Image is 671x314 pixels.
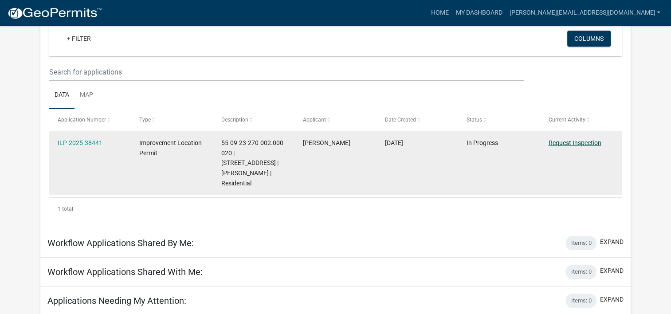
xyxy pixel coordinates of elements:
span: In Progress [467,139,498,146]
div: Items: 0 [565,294,596,308]
a: Home [427,4,452,21]
span: Date Created [385,117,416,123]
span: Applicant [303,117,326,123]
span: Amanda Carter [303,139,350,146]
button: Columns [567,31,611,47]
div: collapse [40,8,631,229]
span: Status [467,117,482,123]
span: 55-09-23-270-002.000-020 | 2765 SUNDERLAND DR | Amanda Carter | Residential [221,139,285,187]
datatable-header-cell: Application Number [49,109,131,130]
datatable-header-cell: Status [458,109,540,130]
h5: Workflow Applications Shared With Me: [47,267,203,277]
a: ILP-2025-38441 [58,139,102,146]
button: expand [600,295,624,304]
datatable-header-cell: Date Created [376,109,458,130]
a: Map [75,81,98,110]
div: Items: 0 [565,265,596,279]
div: 1 total [49,198,622,220]
div: Items: 0 [565,236,596,250]
a: + Filter [60,31,98,47]
datatable-header-cell: Current Activity [540,109,621,130]
a: My Dashboard [452,4,506,21]
a: Request Inspection [548,139,601,146]
h5: Applications Needing My Attention: [47,295,186,306]
input: Search for applications [49,63,524,81]
button: expand [600,237,624,247]
h5: Workflow Applications Shared By Me: [47,238,194,248]
a: Data [49,81,75,110]
a: [PERSON_NAME][EMAIL_ADDRESS][DOMAIN_NAME] [506,4,664,21]
span: 06/16/2025 [385,139,403,146]
span: Application Number [58,117,106,123]
span: Type [139,117,151,123]
button: expand [600,266,624,275]
datatable-header-cell: Type [131,109,212,130]
datatable-header-cell: Applicant [294,109,376,130]
datatable-header-cell: Description [213,109,294,130]
span: Current Activity [548,117,585,123]
span: Improvement Location Permit [139,139,202,157]
span: Description [221,117,248,123]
